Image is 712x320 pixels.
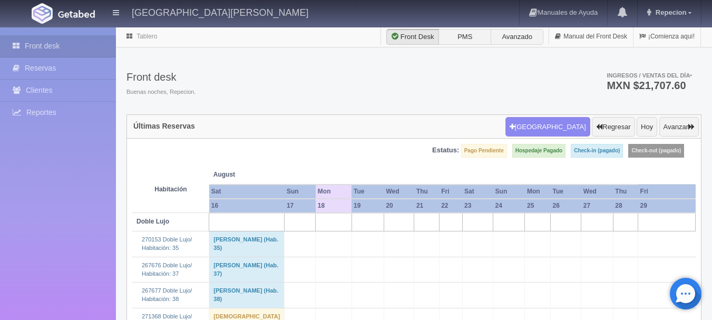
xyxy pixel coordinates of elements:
h3: Front desk [126,71,196,83]
th: Sun [285,185,316,199]
a: Tablero [136,33,157,40]
label: Front Desk [386,29,439,45]
th: 23 [462,199,493,213]
th: Sat [462,185,493,199]
th: Tue [352,185,384,199]
th: Wed [581,185,613,199]
th: Fri [439,185,462,199]
strong: Habitación [154,186,187,193]
h3: MXN $21,707.60 [607,80,692,91]
th: 19 [352,199,384,213]
td: [PERSON_NAME] (Hab. 37) [209,257,285,282]
th: 28 [613,199,638,213]
th: Fri [638,185,696,199]
th: Sat [209,185,285,199]
h4: Últimas Reservas [133,122,195,130]
span: Ingresos / Ventas del día [607,72,692,79]
a: 267676 Doble Lujo/Habitación: 37 [142,262,192,277]
label: PMS [438,29,491,45]
th: 16 [209,199,285,213]
th: Thu [613,185,638,199]
th: 25 [525,199,551,213]
th: 22 [439,199,462,213]
th: Thu [414,185,439,199]
span: Buenas noches, Repecion. [126,88,196,96]
th: 26 [551,199,581,213]
th: Wed [384,185,414,199]
img: Getabed [32,3,53,24]
img: Getabed [58,10,95,18]
th: Mon [525,185,551,199]
label: Avanzado [491,29,543,45]
label: Check-out (pagado) [628,144,684,158]
a: 267677 Doble Lujo/Habitación: 38 [142,287,192,302]
a: 270153 Doble Lujo/Habitación: 35 [142,236,192,251]
label: Pago Pendiente [461,144,507,158]
th: Tue [551,185,581,199]
label: Check-in (pagado) [571,144,623,158]
th: 17 [285,199,316,213]
th: 18 [316,199,352,213]
th: 20 [384,199,414,213]
span: Repecion [653,8,687,16]
td: [PERSON_NAME] (Hab. 38) [209,283,285,308]
td: [PERSON_NAME] (Hab. 35) [209,231,285,257]
b: Doble Lujo [136,218,169,225]
span: August [213,170,311,179]
label: Hospedaje Pagado [512,144,565,158]
button: Hoy [637,117,657,137]
label: Estatus: [432,146,459,156]
a: Manual del Front Desk [549,26,633,47]
h4: [GEOGRAPHIC_DATA][PERSON_NAME] [132,5,308,18]
th: Sun [493,185,525,199]
button: [GEOGRAPHIC_DATA] [505,117,590,137]
th: 27 [581,199,613,213]
button: Regresar [592,117,635,137]
th: 29 [638,199,696,213]
button: Avanzar [659,117,699,137]
a: ¡Comienza aquí! [633,26,700,47]
th: 24 [493,199,525,213]
th: 21 [414,199,439,213]
th: Mon [316,185,352,199]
